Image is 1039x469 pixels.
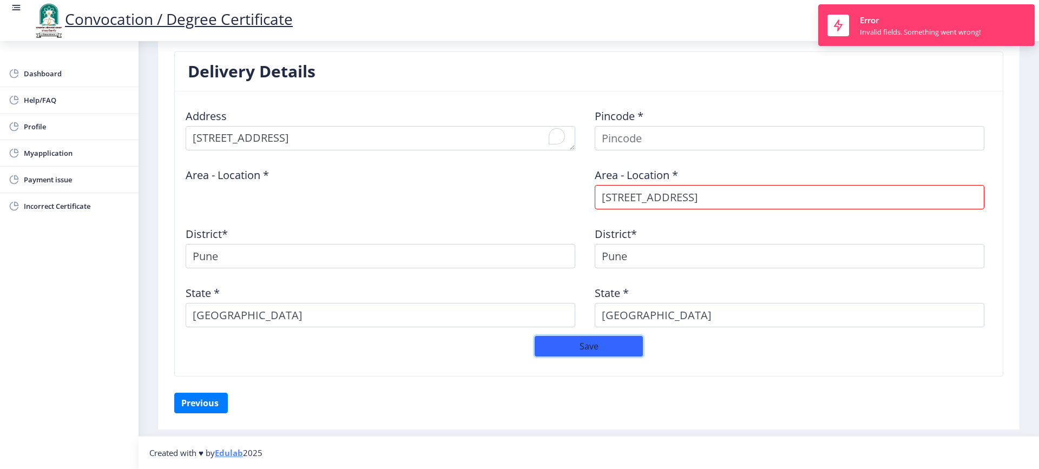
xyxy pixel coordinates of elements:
textarea: To enrich screen reader interactions, please activate Accessibility in Grammarly extension settings [186,126,575,150]
input: State [186,303,575,327]
input: District [186,244,575,268]
a: Edulab [215,447,243,458]
div: Invalid fields. Something went wrong! [860,27,981,37]
label: Pincode * [595,111,643,122]
span: Payment issue [24,173,130,186]
label: Area - Location * [186,170,269,181]
span: Myapplication [24,147,130,160]
label: Address [186,111,227,122]
input: Pincode [595,126,984,150]
span: Help/FAQ [24,94,130,107]
span: Incorrect Certificate [24,200,130,213]
label: State * [595,288,629,299]
input: State [595,303,984,327]
button: Save [535,336,643,356]
a: Convocation / Degree Certificate [32,9,293,29]
button: Previous ‍ [174,393,228,413]
img: logo [32,2,65,39]
input: District [595,244,984,268]
h3: Delivery Details [188,61,315,82]
input: Area - Location [595,185,984,209]
span: Error [860,15,879,25]
span: Dashboard [24,67,130,80]
label: District* [595,229,637,240]
span: Created with ♥ by 2025 [149,447,262,458]
label: State * [186,288,220,299]
span: Profile [24,120,130,133]
label: District* [186,229,228,240]
label: Area - Location * [595,170,678,181]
